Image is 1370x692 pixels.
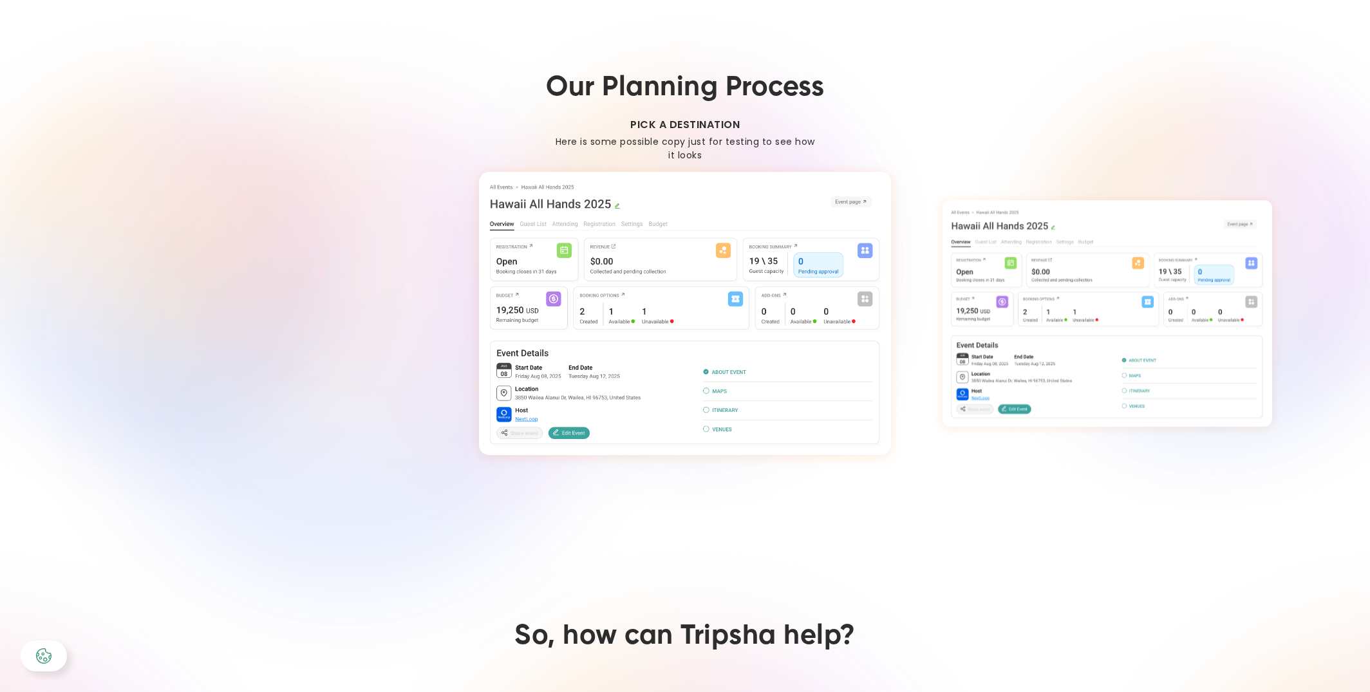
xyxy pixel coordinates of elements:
[943,200,1272,427] div: 2 / 4
[546,71,824,105] h2: Our Planning Process
[630,117,740,133] div: Pick a Destination
[479,172,891,455] div: 1 / 4
[551,135,819,162] div: Here is some possible copy just for testing to see how it looks
[514,620,856,653] h2: So, how can Tripsha help?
